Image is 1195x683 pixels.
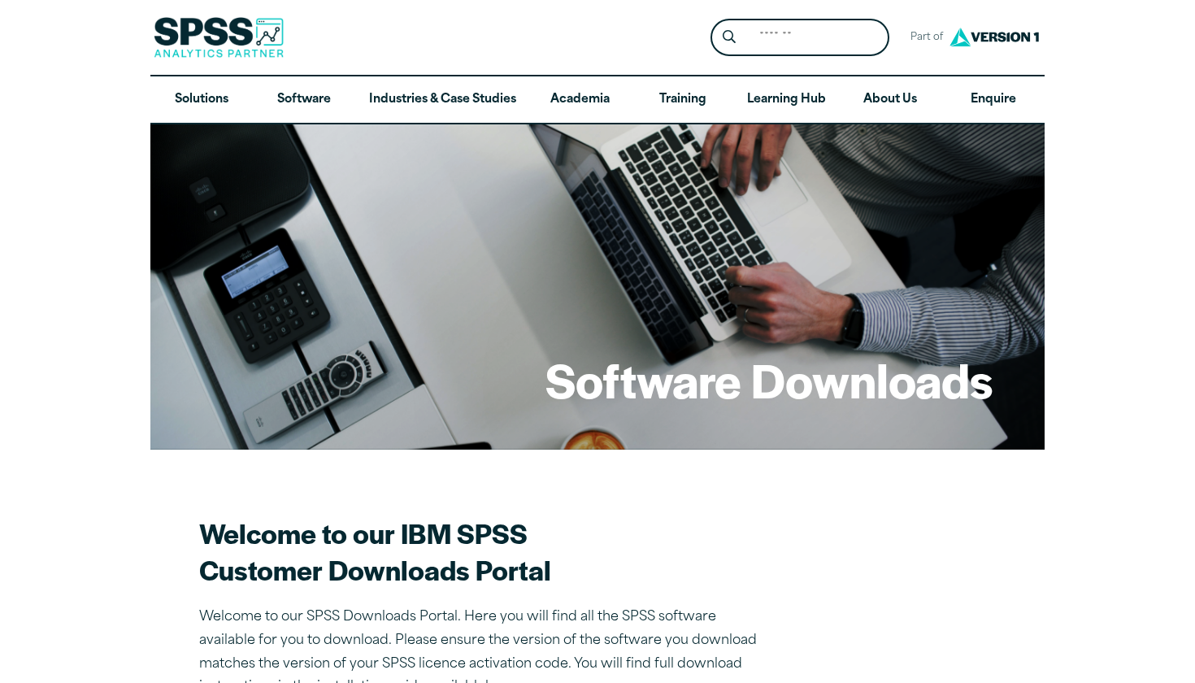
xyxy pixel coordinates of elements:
h1: Software Downloads [545,348,993,411]
a: About Us [839,76,941,124]
button: Search magnifying glass icon [715,23,745,53]
a: Enquire [942,76,1045,124]
a: Training [632,76,734,124]
nav: Desktop version of site main menu [150,76,1045,124]
a: Software [253,76,355,124]
h2: Welcome to our IBM SPSS Customer Downloads Portal [199,515,768,588]
img: SPSS Analytics Partner [154,17,284,58]
svg: Search magnifying glass icon [723,30,736,44]
span: Part of [902,26,945,50]
a: Solutions [150,76,253,124]
a: Industries & Case Studies [356,76,529,124]
a: Academia [529,76,632,124]
a: Learning Hub [734,76,839,124]
img: Version1 Logo [945,22,1043,52]
form: Site Header Search Form [710,19,889,57]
